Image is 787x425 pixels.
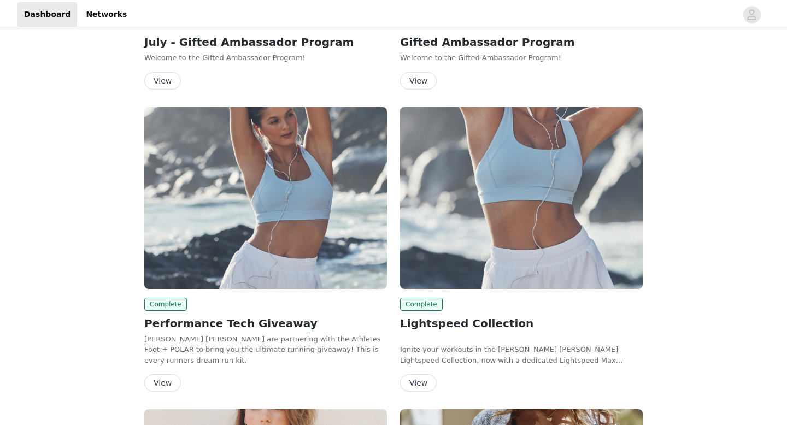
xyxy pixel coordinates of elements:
[400,315,643,332] h2: Lightspeed Collection
[144,335,381,364] span: [PERSON_NAME] [PERSON_NAME] are partnering with the Athletes Foot + POLAR to bring you the ultima...
[144,374,181,392] button: View
[400,379,437,387] a: View
[144,379,181,387] a: View
[400,344,643,365] p: Ignite your workouts in the [PERSON_NAME] [PERSON_NAME] Lightspeed Collection, now with a dedicat...
[400,298,443,311] span: Complete
[144,315,387,332] h2: Performance Tech Giveaway
[144,72,181,90] button: View
[400,77,437,85] a: View
[79,2,133,27] a: Networks
[17,2,77,27] a: Dashboard
[400,374,437,392] button: View
[144,298,187,311] span: Complete
[144,34,387,50] h2: July - Gifted Ambassador Program
[400,52,643,63] p: Welcome to the Gifted Ambassador Program!
[144,107,387,289] img: Lorna Jane AUS
[144,52,387,63] p: Welcome to the Gifted Ambassador Program!
[400,107,643,289] img: Lorna Jane AUS
[400,34,643,50] h2: Gifted Ambassador Program
[400,72,437,90] button: View
[747,6,757,23] div: avatar
[144,77,181,85] a: View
